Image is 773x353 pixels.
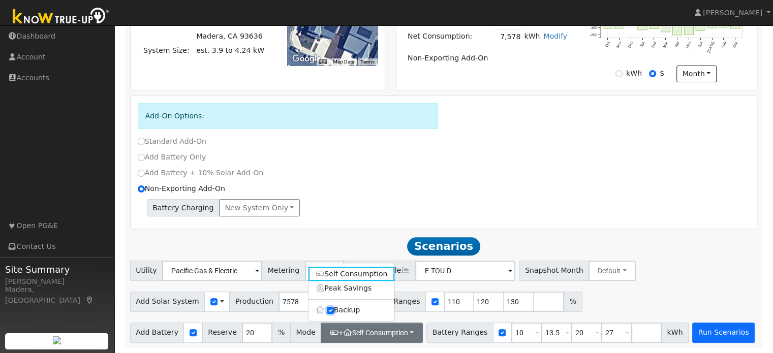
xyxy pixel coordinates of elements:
[53,336,61,344] img: retrieve
[615,70,623,77] input: kWh
[360,59,375,65] a: Terms (opens in new tab)
[650,21,659,28] rect: onclick=""
[272,323,290,343] span: %
[732,41,739,49] text: Sep
[138,103,439,129] div: Add-On Options:
[627,41,634,49] text: Dec
[638,21,647,30] rect: onclick=""
[5,284,109,306] div: Madera, [GEOGRAPHIC_DATA]
[138,170,145,177] input: Add Battery + 10% Solar Add-On
[719,21,728,27] rect: onclick=""
[707,21,717,28] rect: onclick=""
[196,46,264,54] span: est. 3.9 to 4.24 kW
[603,21,612,28] rect: onclick=""
[697,41,704,48] text: Jun
[142,44,195,58] td: System Size:
[590,25,598,30] text: -100
[406,51,569,66] td: Non-Exporting Add-On
[138,138,145,145] input: Standard Add-On
[519,261,589,281] span: Snapshot Month
[202,323,243,343] span: Reserve
[494,29,522,44] td: 7,578
[731,21,740,28] rect: onclick=""
[649,70,656,77] input: $
[674,41,681,48] text: Apr
[138,168,264,178] label: Add Battery + 10% Solar Add-On
[147,199,220,216] span: Battery Charging
[590,33,598,37] text: -200
[5,276,109,287] div: [PERSON_NAME]
[661,323,689,343] span: kWh
[195,44,269,58] td: System Size
[660,68,664,79] label: $
[564,292,582,312] span: %
[229,292,279,312] span: Production
[406,29,493,44] td: Net Consumption:
[195,29,269,44] td: Madera, CA 93636
[138,154,145,161] input: Add Battery Only
[651,41,657,48] text: Feb
[321,323,423,343] button: +Self Consumption
[706,41,716,53] text: [DATE]
[676,66,717,83] button: month
[305,261,345,281] button: NEM
[703,9,762,17] span: [PERSON_NAME]
[262,261,305,281] span: Metering
[308,303,395,317] label: Backup
[614,21,624,28] rect: onclick=""
[720,41,727,49] text: Aug
[407,237,480,255] span: Scenarios
[138,185,145,192] input: Non-Exporting Add-On
[684,21,693,35] rect: onclick=""
[308,281,395,296] a: Peak Savings
[692,323,755,343] button: Run Scenarios
[8,6,114,28] img: Know True-Up
[426,323,493,343] span: Battery Ranges
[696,21,705,30] rect: onclick=""
[626,68,642,79] label: kWh
[219,199,300,216] button: New system only
[604,41,611,48] text: Oct
[344,261,416,281] span: Rate Schedule
[673,21,682,35] rect: onclick=""
[162,261,262,281] input: Select a Utility
[661,21,670,32] rect: onclick=""
[85,296,95,304] a: Map
[138,152,206,163] label: Add Battery Only
[5,263,109,276] span: Site Summary
[662,41,669,49] text: Mar
[130,292,205,312] span: Add Solar System
[290,52,323,66] a: Open this area in Google Maps (opens a new window)
[543,32,567,40] a: Modify
[290,323,321,343] span: Mode
[615,41,623,49] text: Nov
[685,41,692,49] text: May
[319,58,326,66] button: Keyboard shortcuts
[308,267,395,281] a: Self Consumption
[415,261,515,281] input: Select a Rate Schedule
[522,29,542,44] td: kWh
[333,58,354,66] button: Map Data
[327,307,334,314] input: Backup
[589,261,636,281] button: Default
[130,323,184,343] span: Add Battery
[639,41,645,48] text: Jan
[138,183,225,194] label: Non-Exporting Add-On
[130,261,163,281] span: Utility
[138,136,206,147] label: Standard Add-On
[290,52,323,66] img: Google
